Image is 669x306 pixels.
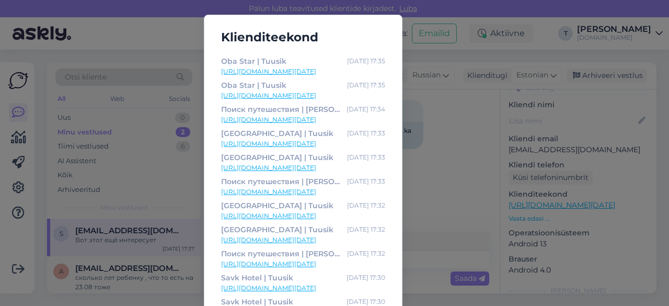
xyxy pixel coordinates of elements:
[221,248,343,259] div: Поиск путешествия | [PERSON_NAME]
[221,211,385,221] a: [URL][DOMAIN_NAME][DATE]
[221,163,385,173] a: [URL][DOMAIN_NAME][DATE]
[221,80,286,91] div: Oba Star | Tuusik
[347,128,385,139] div: [DATE] 17:33
[221,104,342,115] div: Поиск путешествия | [PERSON_NAME]
[221,91,385,100] a: [URL][DOMAIN_NAME][DATE]
[221,67,385,76] a: [URL][DOMAIN_NAME][DATE]
[221,176,343,187] div: Поиск путешествия | [PERSON_NAME]
[221,152,333,163] div: [GEOGRAPHIC_DATA] | Tuusik
[221,224,333,235] div: [GEOGRAPHIC_DATA] | Tuusik
[347,152,385,163] div: [DATE] 17:33
[347,55,385,67] div: [DATE] 17:35
[221,187,385,197] a: [URL][DOMAIN_NAME][DATE]
[221,235,385,245] a: [URL][DOMAIN_NAME][DATE]
[347,176,385,187] div: [DATE] 17:33
[221,115,385,124] a: [URL][DOMAIN_NAME][DATE]
[221,200,333,211] div: [GEOGRAPHIC_DATA] | Tuusik
[347,248,385,259] div: [DATE] 17:32
[221,55,286,67] div: Oba Star | Tuusik
[347,200,385,211] div: [DATE] 17:32
[347,272,385,284] div: [DATE] 17:30
[347,104,385,115] div: [DATE] 17:34
[347,80,385,91] div: [DATE] 17:35
[213,28,394,47] h5: Klienditeekond
[221,139,385,149] a: [URL][DOMAIN_NAME][DATE]
[221,128,333,139] div: [GEOGRAPHIC_DATA] | Tuusik
[221,284,385,293] a: [URL][DOMAIN_NAME][DATE]
[347,224,385,235] div: [DATE] 17:32
[221,272,293,284] div: Savk Hotel | Tuusik
[221,259,385,269] a: [URL][DOMAIN_NAME][DATE]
